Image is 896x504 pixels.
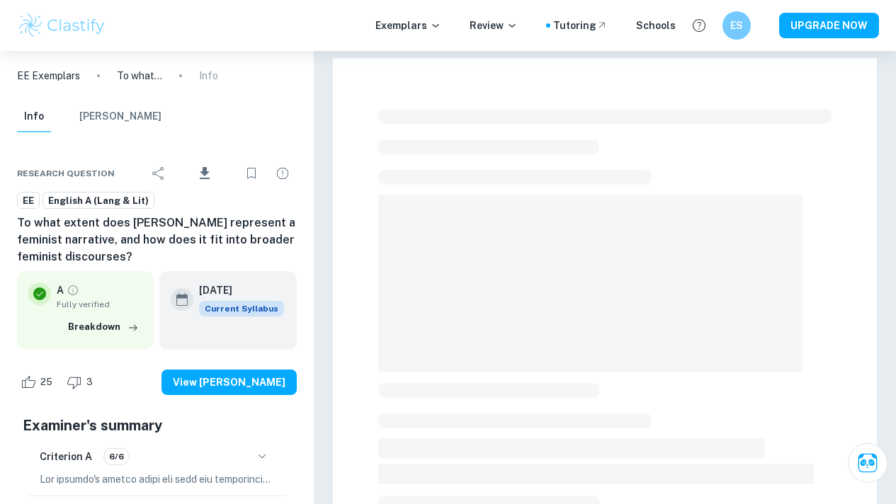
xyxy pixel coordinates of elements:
[79,375,101,389] span: 3
[176,155,234,192] div: Download
[57,298,142,311] span: Fully verified
[722,11,751,40] button: ES
[848,443,888,483] button: Ask Clai
[237,159,266,188] div: Bookmark
[199,301,284,316] span: Current Syllabus
[17,371,60,394] div: Like
[553,18,608,33] a: Tutoring
[67,284,79,297] a: Grade fully verified
[17,214,297,265] h6: To what extent does [PERSON_NAME] represent a feminist narrative, and how does it fit into broade...
[268,159,297,188] div: Report issue
[43,194,154,208] span: English A (Lang & Lit)
[17,101,51,132] button: Info
[64,316,142,338] button: Breakdown
[33,375,60,389] span: 25
[199,282,273,298] h6: [DATE]
[40,471,274,487] p: Lor ipsumdo's ametco adipi eli sedd eiu temporincid utl etdolore ma ali enimadmi veniamq no exe u...
[636,18,676,33] a: Schools
[63,371,101,394] div: Dislike
[729,18,745,33] h6: ES
[779,13,879,38] button: UPGRADE NOW
[199,301,284,316] div: This exemplar is based on the current syllabus. Feel free to refer to it for inspiration/ideas wh...
[79,101,161,132] button: [PERSON_NAME]
[117,68,162,84] p: To what extent does [PERSON_NAME] represent a feminist narrative, and how does it fit into broade...
[40,449,92,464] h6: Criterion A
[17,192,40,210] a: EE
[104,450,129,463] span: 6/6
[57,282,64,298] p: A
[687,13,711,38] button: Help and Feedback
[199,68,218,84] p: Info
[375,18,441,33] p: Exemplars
[17,68,80,84] a: EE Exemplars
[18,194,39,208] span: EE
[144,159,173,188] div: Share
[17,167,115,180] span: Research question
[17,11,107,40] img: Clastify logo
[42,192,154,210] a: English A (Lang & Lit)
[470,18,518,33] p: Review
[23,415,291,436] h5: Examiner's summary
[161,370,297,395] button: View [PERSON_NAME]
